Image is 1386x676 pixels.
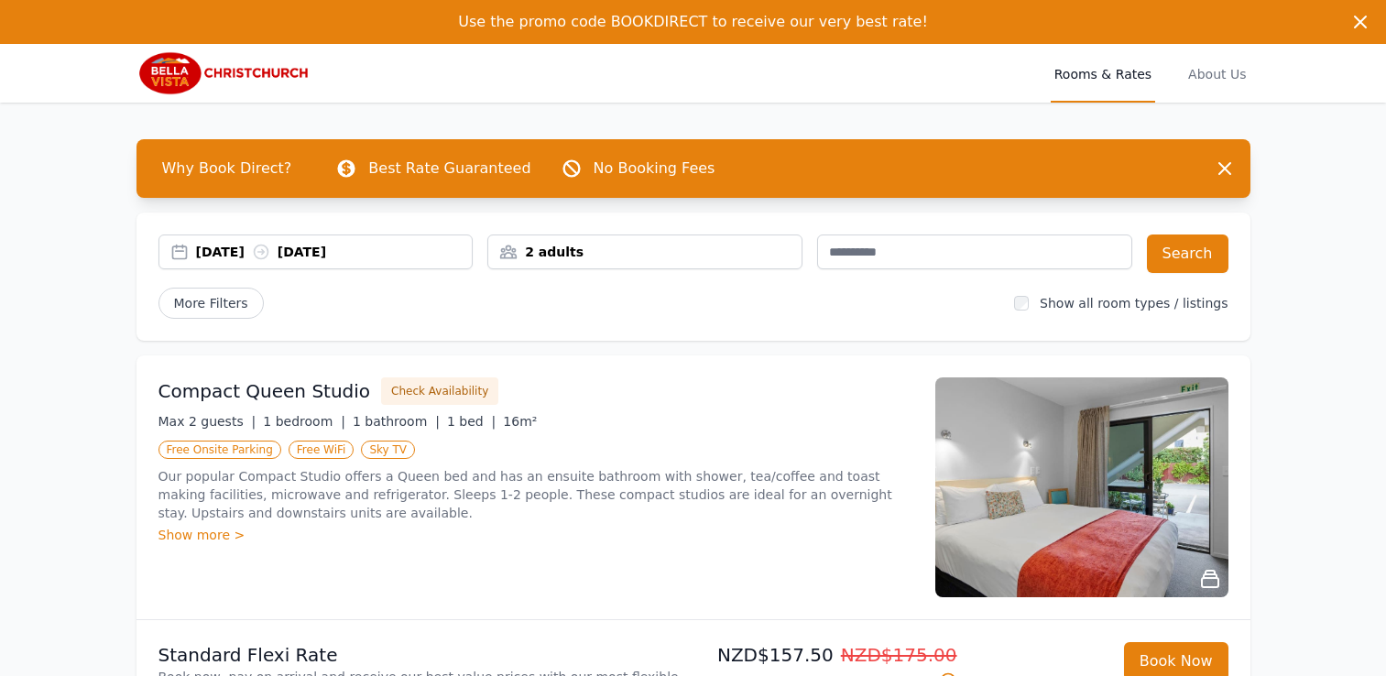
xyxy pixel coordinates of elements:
[488,243,802,261] div: 2 adults
[136,51,312,95] img: Bella Vista Christchurch
[158,467,913,522] p: Our popular Compact Studio offers a Queen bed and has an ensuite bathroom with shower, tea/coffee...
[158,642,686,668] p: Standard Flexi Rate
[263,414,345,429] span: 1 bedroom |
[158,526,913,544] div: Show more >
[841,644,957,666] span: NZD$175.00
[361,441,415,459] span: Sky TV
[381,377,498,405] button: Check Availability
[594,158,715,180] p: No Booking Fees
[458,13,928,30] span: Use the promo code BOOKDIRECT to receive our very best rate!
[158,288,264,319] span: More Filters
[289,441,355,459] span: Free WiFi
[353,414,440,429] span: 1 bathroom |
[1184,44,1250,103] a: About Us
[1040,296,1228,311] label: Show all room types / listings
[147,150,307,187] span: Why Book Direct?
[368,158,530,180] p: Best Rate Guaranteed
[196,243,473,261] div: [DATE] [DATE]
[1051,44,1155,103] a: Rooms & Rates
[158,414,256,429] span: Max 2 guests |
[447,414,496,429] span: 1 bed |
[503,414,537,429] span: 16m²
[158,378,371,404] h3: Compact Queen Studio
[1147,234,1228,273] button: Search
[158,441,281,459] span: Free Onsite Parking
